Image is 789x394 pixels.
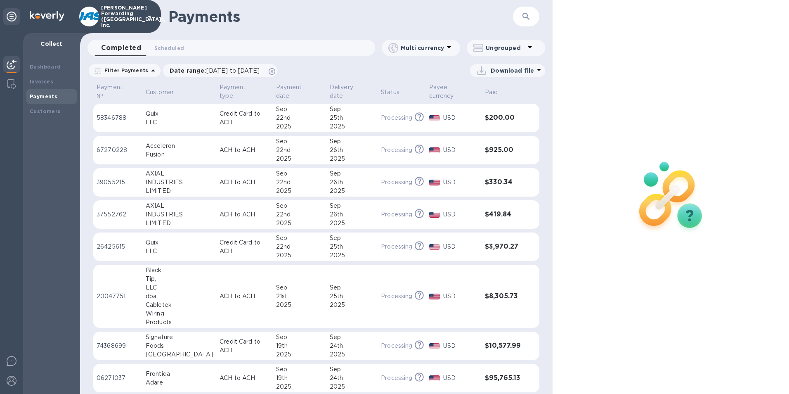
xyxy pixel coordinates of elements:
span: Customer [146,88,184,97]
p: Processing [381,292,412,301]
p: Payment date [276,83,312,100]
div: 2025 [276,350,323,359]
div: 26th [330,178,374,187]
p: ACH to ACH [220,210,269,219]
div: 19th [276,374,323,382]
p: Payee currency [429,83,468,100]
div: AXIAL [146,169,213,178]
p: USD [443,114,478,122]
div: 24th [330,342,374,350]
div: 2025 [330,350,374,359]
h1: Payments [168,8,513,25]
p: Ungrouped [486,44,525,52]
p: Processing [381,374,412,382]
div: 2025 [276,251,323,260]
div: Adare [146,378,213,387]
p: Processing [381,342,412,350]
h3: $330.34 [485,178,523,186]
div: Fusion [146,150,213,159]
b: Payments [30,93,57,100]
p: ACH to ACH [220,292,269,301]
b: Customers [30,108,61,114]
div: Sep [330,283,374,292]
div: LLC [146,283,213,292]
div: Sep [276,202,323,210]
div: 22nd [276,146,323,154]
p: 39055215 [97,178,139,187]
p: 58346788 [97,114,139,122]
p: Credit Card to ACH [220,109,269,127]
div: Wiring [146,309,213,318]
div: Sep [330,202,374,210]
span: Payment № [97,83,139,100]
div: 26th [330,210,374,219]
span: Status [381,88,410,97]
p: Processing [381,242,412,251]
div: Sep [276,365,323,374]
img: USD [429,115,440,121]
div: Frontida [146,370,213,378]
div: 22nd [276,114,323,122]
div: LIMITED [146,219,213,228]
div: Sep [276,234,323,242]
p: USD [443,342,478,350]
div: 2025 [276,122,323,131]
div: INDUSTRIES [146,178,213,187]
div: 2025 [330,301,374,309]
div: Sep [276,169,323,178]
span: Paid [485,88,508,97]
div: 22nd [276,210,323,219]
div: Quix [146,238,213,247]
div: Sep [330,169,374,178]
span: Payee currency [429,83,479,100]
div: LLC [146,247,213,256]
p: Customer [146,88,174,97]
div: 2025 [330,154,374,163]
div: Sep [276,333,323,342]
img: Logo [30,11,64,21]
h3: $925.00 [485,146,523,154]
div: 22nd [276,178,323,187]
img: USD [429,375,440,381]
p: USD [443,210,478,219]
div: 2025 [330,382,374,391]
div: Date range:[DATE] to [DATE] [163,64,277,77]
p: 74368699 [97,342,139,350]
div: Products [146,318,213,327]
p: USD [443,292,478,301]
div: 22nd [276,242,323,251]
div: 25th [330,242,374,251]
div: Foods [146,342,213,350]
div: Quix [146,109,213,118]
div: Sep [330,137,374,146]
span: Payment type [220,83,269,100]
p: Payment type [220,83,258,100]
h3: $3,970.27 [485,243,523,251]
div: Sep [276,283,323,292]
p: Download file [491,66,534,75]
div: 2025 [276,219,323,228]
img: USD [429,212,440,218]
div: Sep [330,234,374,242]
div: Acceleron [146,142,213,150]
div: 26th [330,146,374,154]
img: USD [429,147,440,153]
div: Sep [330,105,374,114]
p: [PERSON_NAME] Forwarding ([GEOGRAPHIC_DATA]), Inc. [101,5,142,28]
span: [DATE] to [DATE] [206,67,260,74]
div: Sep [276,105,323,114]
p: 37552762 [97,210,139,219]
div: 2025 [276,154,323,163]
p: USD [443,178,478,187]
p: 26425615 [97,242,139,251]
div: 24th [330,374,374,382]
p: Multi currency [401,44,444,52]
p: Processing [381,146,412,154]
div: [GEOGRAPHIC_DATA] [146,350,213,359]
h3: $95,765.13 [485,374,523,382]
div: Black [146,266,213,275]
img: USD [429,180,440,185]
p: Status [381,88,399,97]
p: ACH to ACH [220,178,269,187]
div: 2025 [330,251,374,260]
